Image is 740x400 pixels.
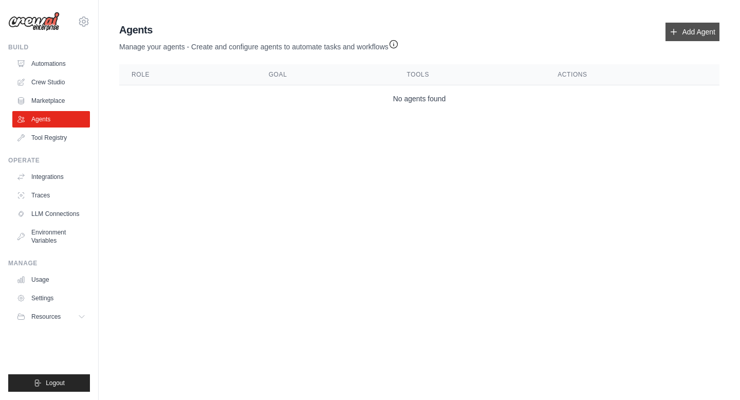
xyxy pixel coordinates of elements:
[12,271,90,288] a: Usage
[8,259,90,267] div: Manage
[8,374,90,392] button: Logout
[119,85,719,113] td: No agents found
[8,12,60,31] img: Logo
[545,64,719,85] th: Actions
[8,43,90,51] div: Build
[256,64,395,85] th: Goal
[12,308,90,325] button: Resources
[12,187,90,204] a: Traces
[46,379,65,387] span: Logout
[12,56,90,72] a: Automations
[119,64,256,85] th: Role
[12,206,90,222] a: LLM Connections
[12,74,90,90] a: Crew Studio
[31,313,61,321] span: Resources
[12,290,90,306] a: Settings
[119,37,399,52] p: Manage your agents - Create and configure agents to automate tasks and workflows
[119,23,399,37] h2: Agents
[12,169,90,185] a: Integrations
[12,130,90,146] a: Tool Registry
[12,224,90,249] a: Environment Variables
[665,23,719,41] a: Add Agent
[8,156,90,165] div: Operate
[12,111,90,128] a: Agents
[12,93,90,109] a: Marketplace
[395,64,546,85] th: Tools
